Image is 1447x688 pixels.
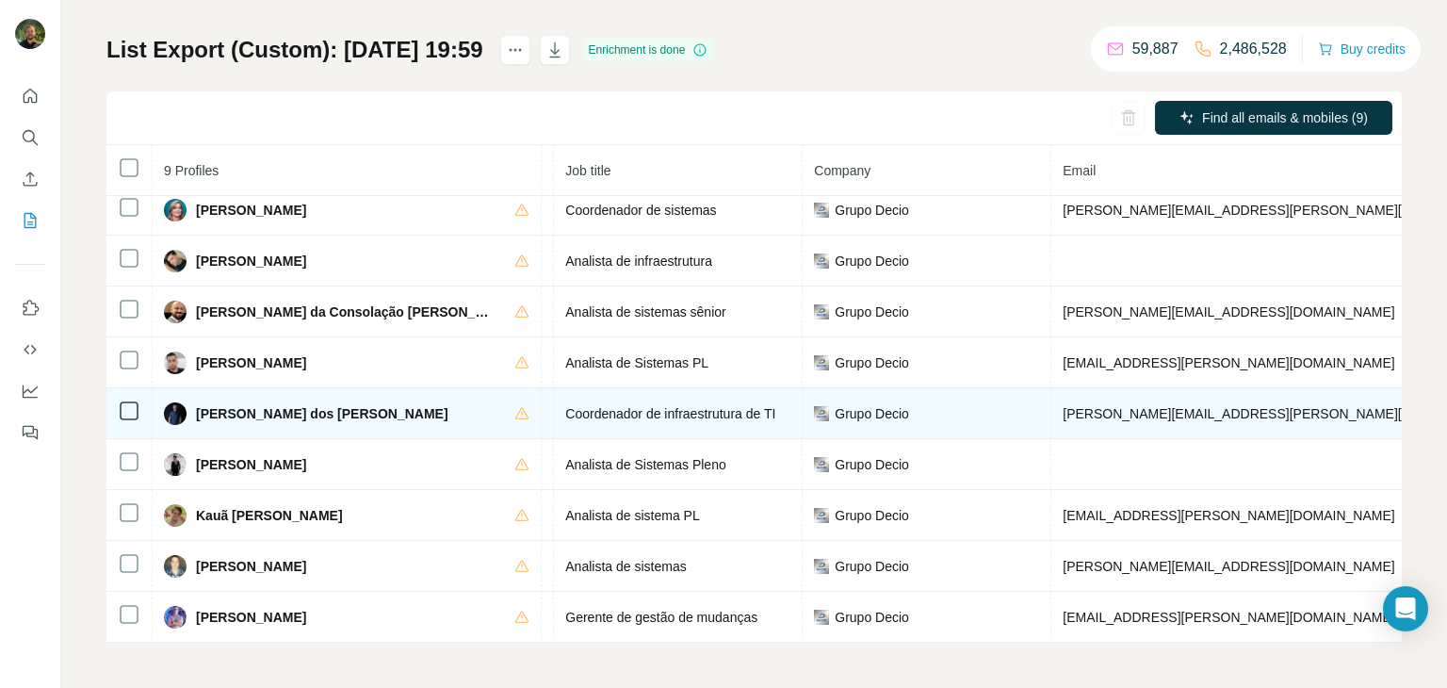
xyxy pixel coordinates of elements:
img: company-logo [814,355,829,370]
img: Avatar [164,301,187,323]
span: [PERSON_NAME] [196,608,306,627]
button: Dashboard [15,374,45,408]
button: Quick start [15,79,45,113]
img: Avatar [164,555,187,578]
span: Grupo Decio [835,608,909,627]
img: company-logo [814,304,829,319]
img: company-logo [814,254,829,269]
span: [PERSON_NAME] [196,201,306,220]
span: Email [1063,163,1096,178]
span: [PERSON_NAME] dos [PERSON_NAME] [196,404,448,423]
p: 2,486,528 [1220,38,1287,60]
span: [EMAIL_ADDRESS][PERSON_NAME][DOMAIN_NAME] [1063,508,1394,523]
span: [EMAIL_ADDRESS][PERSON_NAME][DOMAIN_NAME] [1063,610,1394,625]
span: Grupo Decio [835,303,909,321]
div: Open Intercom Messenger [1383,586,1428,631]
span: [PERSON_NAME] [196,557,306,576]
span: Analista de Sistemas PL [565,355,708,370]
span: Job title [565,163,610,178]
div: Enrichment is done [583,39,714,61]
span: Grupo Decio [835,506,909,525]
p: 59,887 [1132,38,1179,60]
button: Use Surfe on LinkedIn [15,291,45,325]
span: [PERSON_NAME][EMAIL_ADDRESS][DOMAIN_NAME] [1063,304,1394,319]
button: actions [500,35,530,65]
span: [PERSON_NAME] da Consolação [PERSON_NAME] [196,303,496,321]
span: Company [814,163,870,178]
span: [EMAIL_ADDRESS][PERSON_NAME][DOMAIN_NAME] [1063,355,1394,370]
button: Search [15,121,45,155]
span: Analista de infraestrutura [565,254,712,269]
img: company-logo [814,457,829,472]
span: Find all emails & mobiles (9) [1202,108,1368,127]
span: Coordenador de sistemas [565,203,716,218]
span: Grupo Decio [835,252,909,270]
img: Avatar [164,453,187,476]
img: Avatar [164,352,187,374]
span: [PERSON_NAME][EMAIL_ADDRESS][DOMAIN_NAME] [1063,559,1394,574]
img: Avatar [164,504,187,527]
span: [PERSON_NAME] [196,353,306,372]
span: [PERSON_NAME] [196,252,306,270]
img: company-logo [814,559,829,574]
span: Coordenador de infraestrutura de TI [565,406,775,421]
h1: List Export (Custom): [DATE] 19:59 [106,35,483,65]
span: Analista de sistema PL [565,508,699,523]
span: Grupo Decio [835,353,909,372]
button: Buy credits [1318,36,1406,62]
span: Gerente de gestão de mudanças [565,610,757,625]
img: Avatar [164,402,187,425]
img: company-logo [814,508,829,523]
span: Grupo Decio [835,557,909,576]
span: 9 Profiles [164,163,219,178]
img: Avatar [164,606,187,629]
img: Avatar [15,19,45,49]
span: Kauã [PERSON_NAME] [196,506,343,525]
button: Enrich CSV [15,162,45,196]
span: Analista de Sistemas Pleno [565,457,725,472]
button: Find all emails & mobiles (9) [1155,101,1392,135]
img: Avatar [164,199,187,221]
span: Grupo Decio [835,404,909,423]
img: company-logo [814,406,829,421]
span: Analista de sistemas [565,559,686,574]
button: Use Surfe API [15,333,45,367]
span: Grupo Decio [835,201,909,220]
span: Grupo Decio [835,455,909,474]
span: [PERSON_NAME] [196,455,306,474]
img: Avatar [164,250,187,272]
img: company-logo [814,610,829,625]
button: Feedback [15,416,45,450]
span: Analista de sistemas sênior [565,304,725,319]
img: company-logo [814,203,829,218]
button: My lists [15,204,45,238]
